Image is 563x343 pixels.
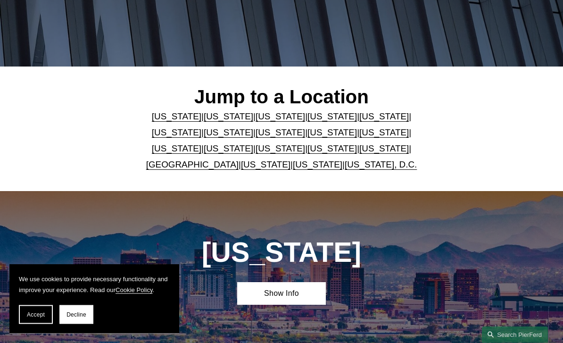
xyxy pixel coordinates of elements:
[482,326,548,343] a: Search this site
[307,112,357,122] a: [US_STATE]
[359,112,409,122] a: [US_STATE]
[171,237,392,268] h1: [US_STATE]
[152,112,201,122] a: [US_STATE]
[27,311,45,318] span: Accept
[127,109,436,173] p: | | | | | | | | | | | | | | | | | |
[241,160,290,170] a: [US_STATE]
[116,286,153,293] a: Cookie Policy
[127,86,436,109] h2: Jump to a Location
[152,128,201,138] a: [US_STATE]
[256,128,305,138] a: [US_STATE]
[256,112,305,122] a: [US_STATE]
[237,283,325,305] a: Show Info
[66,311,86,318] span: Decline
[152,144,201,154] a: [US_STATE]
[307,144,357,154] a: [US_STATE]
[359,128,409,138] a: [US_STATE]
[256,144,305,154] a: [US_STATE]
[146,160,239,170] a: [GEOGRAPHIC_DATA]
[307,128,357,138] a: [US_STATE]
[359,144,409,154] a: [US_STATE]
[345,160,417,170] a: [US_STATE], D.C.
[204,128,253,138] a: [US_STATE]
[19,274,170,296] p: We use cookies to provide necessary functionality and improve your experience. Read our .
[19,305,53,324] button: Accept
[204,144,253,154] a: [US_STATE]
[293,160,342,170] a: [US_STATE]
[59,305,93,324] button: Decline
[204,112,253,122] a: [US_STATE]
[9,264,179,334] section: Cookie banner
